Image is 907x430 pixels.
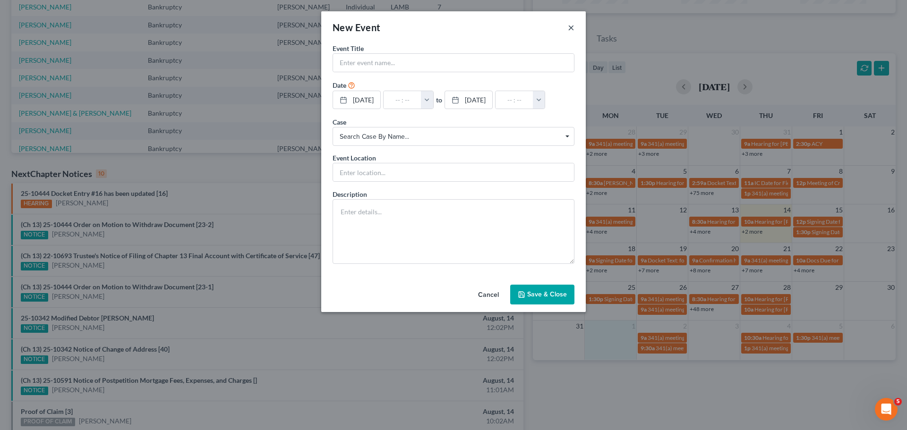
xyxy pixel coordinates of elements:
button: Cancel [471,286,506,304]
input: Enter event name... [333,54,574,72]
label: Date [333,80,346,90]
label: Event Location [333,153,376,163]
iframe: Intercom live chat [875,398,898,421]
button: × [568,22,574,33]
span: New Event [333,22,381,33]
a: [DATE] [333,91,380,109]
span: Event Title [333,44,364,52]
label: Description [333,189,367,199]
span: Select box activate [333,127,574,146]
input: -- : -- [384,91,421,109]
a: [DATE] [445,91,492,109]
button: Save & Close [510,285,574,304]
span: 5 [894,398,902,405]
input: Enter location... [333,163,574,181]
label: Case [333,117,346,127]
input: -- : -- [496,91,533,109]
label: to [436,95,442,105]
span: Search case by name... [340,132,567,142]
